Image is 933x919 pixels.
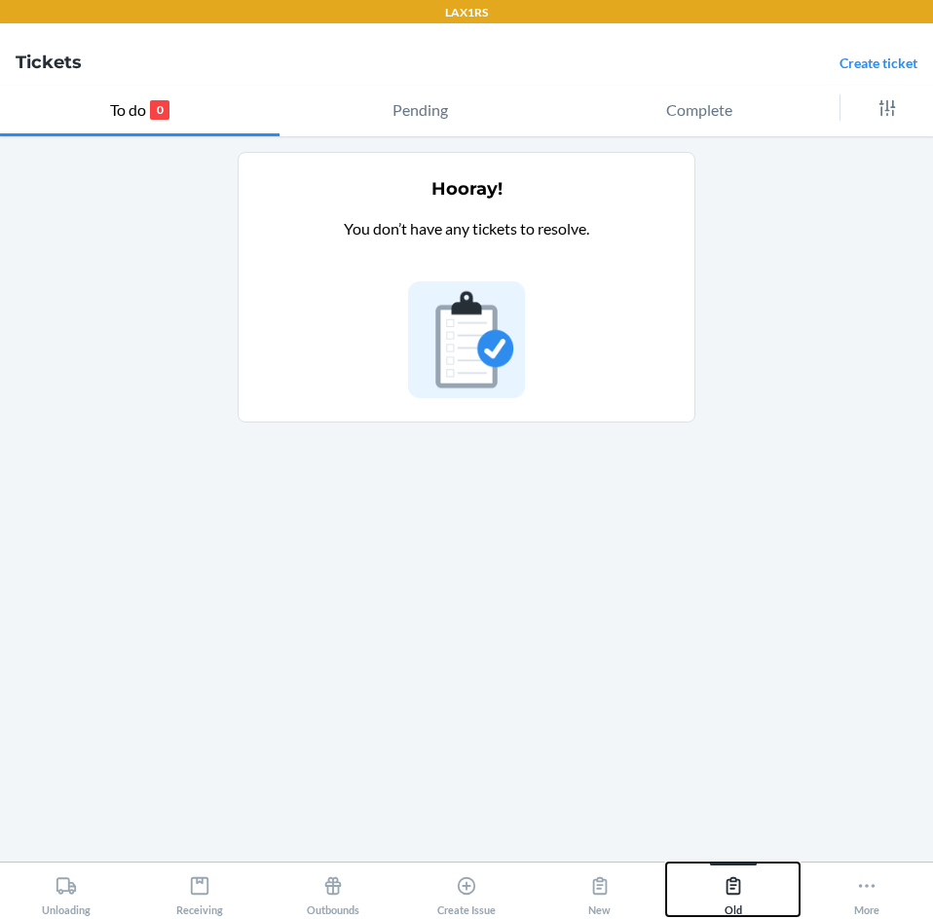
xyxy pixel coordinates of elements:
[392,98,448,122] p: Pending
[16,50,82,75] h4: Tickets
[800,863,933,916] button: More
[431,176,503,202] h3: Hooray!
[854,867,879,916] div: More
[533,863,666,916] button: New
[445,4,488,21] p: LAX1RS
[666,863,800,916] button: Old
[133,863,267,916] button: Receiving
[400,863,534,916] button: Create Issue
[588,867,611,916] div: New
[344,217,589,266] p: You don’t have any tickets to resolve.
[723,867,744,916] div: Old
[307,867,359,916] div: Outbounds
[280,86,559,136] button: Pending
[560,86,840,136] button: Complete
[110,98,146,122] p: To do
[437,867,496,916] div: Create Issue
[267,863,400,916] button: Outbounds
[42,867,91,916] div: Unloading
[176,867,223,916] div: Receiving
[150,100,169,120] p: 0
[408,281,525,398] img: SP3nY3eSWwAAAABJRU5ErkJggg==
[666,98,732,122] p: Complete
[840,55,917,71] a: Create ticket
